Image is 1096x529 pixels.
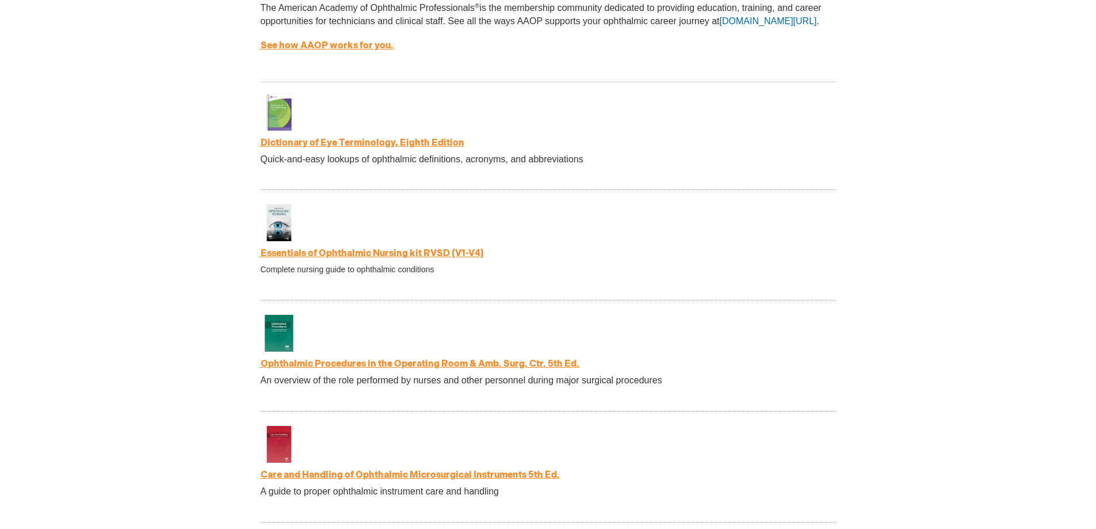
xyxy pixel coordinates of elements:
span: An overview of the role performed by nurses and other personnel during major surgical procedures [261,375,662,385]
a: [DOMAIN_NAME][URL] [720,16,817,26]
a: Ophthalmic Procedures in the Operating Room & Amb. Surg. Ctr. 5th Ed. [261,359,579,370]
span: A guide to proper ophthalmic instrument care and handling [261,486,499,496]
a: Essentials of Ophthalmic Nursing kit RVSD (V1-V4) [261,248,484,259]
a: Dictionary of Eye Terminology, Eighth Edition [261,138,464,149]
a: See how AAOP works for you. [261,40,394,51]
img: Essentials of Ophthalmic Nursing kit RVSD (V1-V4) [261,204,297,241]
sup: ® [475,2,479,9]
span: Complete nursing guide to ophthalmic conditions [261,265,434,274]
span: The American Academy of Ophthalmic Professionals is the membership community dedicated to providi... [261,3,822,26]
img: Dictionary of Eye Terminology [261,94,297,131]
span: Quick-and-easy lookups of ophthalmic definitions, acronyms, and abbreviations [261,154,583,164]
img: Care and Handling of Ophthalmic Microsurgical Instruments 5th Ed. [261,426,297,463]
a: Care and Handling of Ophthalmic Microsurgical Instruments 5th Ed. [261,470,560,481]
img: Ophthalmic Procedures in the Operating Room & Amb. Surg. Ctr. 5th Ed. [261,315,297,352]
